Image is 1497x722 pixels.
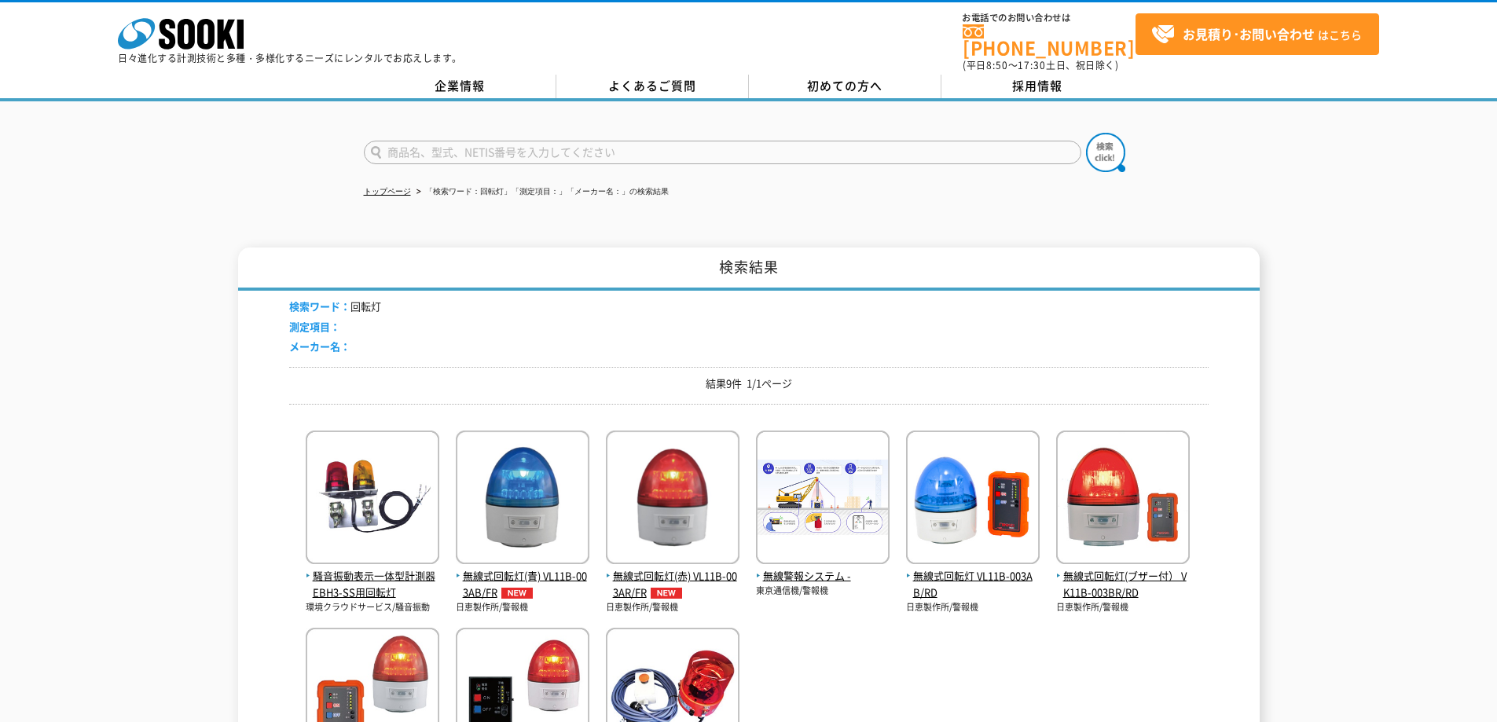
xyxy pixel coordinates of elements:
[986,58,1008,72] span: 8:50
[456,552,589,600] a: 無線式回転灯(青) VL11B-003AB/FRNEW
[289,339,350,354] span: メーカー名：
[456,431,589,568] img: VL11B-003AB/FR
[456,568,589,601] span: 無線式回転灯(青) VL11B-003AB/FR
[963,13,1136,23] span: お電話でのお問い合わせは
[756,431,890,568] img: -
[906,601,1040,614] p: 日恵製作所/警報機
[756,585,890,598] p: 東京通信機/警報機
[497,588,537,599] img: NEW
[941,75,1134,98] a: 採用情報
[556,75,749,98] a: よくあるご質問
[364,141,1081,164] input: 商品名、型式、NETIS番号を入力してください
[306,431,439,568] img: EBH3-SS用回転灯
[963,58,1118,72] span: (平日 ～ 土日、祝日除く)
[306,601,439,614] p: 環境クラウドサービス/騒音振動
[413,184,669,200] li: 「検索ワード：回転灯」「測定項目：」「メーカー名：」の検索結果
[1018,58,1046,72] span: 17:30
[364,187,411,196] a: トップページ
[1056,601,1190,614] p: 日恵製作所/警報機
[906,568,1040,601] span: 無線式回転灯 VL11B-003AB/RD
[1136,13,1379,55] a: お見積り･お問い合わせはこちら
[1056,431,1190,568] img: VK11B-003BR/RD
[306,568,439,601] span: 騒音振動表示一体型計測器 EBH3-SS用回転灯
[606,431,739,568] img: VL11B-003AR/FR
[906,552,1040,600] a: 無線式回転灯 VL11B-003AB/RD
[364,75,556,98] a: 企業情報
[1183,24,1315,43] strong: お見積り･お問い合わせ
[906,431,1040,568] img: VL11B-003AB/RD
[456,601,589,614] p: 日恵製作所/警報機
[756,552,890,585] a: 無線警報システム -
[963,24,1136,57] a: [PHONE_NUMBER]
[289,376,1209,392] p: 結果9件 1/1ページ
[289,299,381,315] li: 回転灯
[238,247,1260,291] h1: 検索結果
[807,77,882,94] span: 初めての方へ
[606,601,739,614] p: 日恵製作所/警報機
[1086,133,1125,172] img: btn_search.png
[647,588,686,599] img: NEW
[289,299,350,313] span: 検索ワード：
[1056,552,1190,600] a: 無線式回転灯(ブザー付） VK11B-003BR/RD
[118,53,462,63] p: 日々進化する計測技術と多種・多様化するニーズにレンタルでお応えします。
[306,552,439,600] a: 騒音振動表示一体型計測器 EBH3-SS用回転灯
[606,568,739,601] span: 無線式回転灯(赤) VL11B-003AR/FR
[749,75,941,98] a: 初めての方へ
[1151,23,1362,46] span: はこちら
[756,568,890,585] span: 無線警報システム -
[289,319,340,334] span: 測定項目：
[606,552,739,600] a: 無線式回転灯(赤) VL11B-003AR/FRNEW
[1056,568,1190,601] span: 無線式回転灯(ブザー付） VK11B-003BR/RD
